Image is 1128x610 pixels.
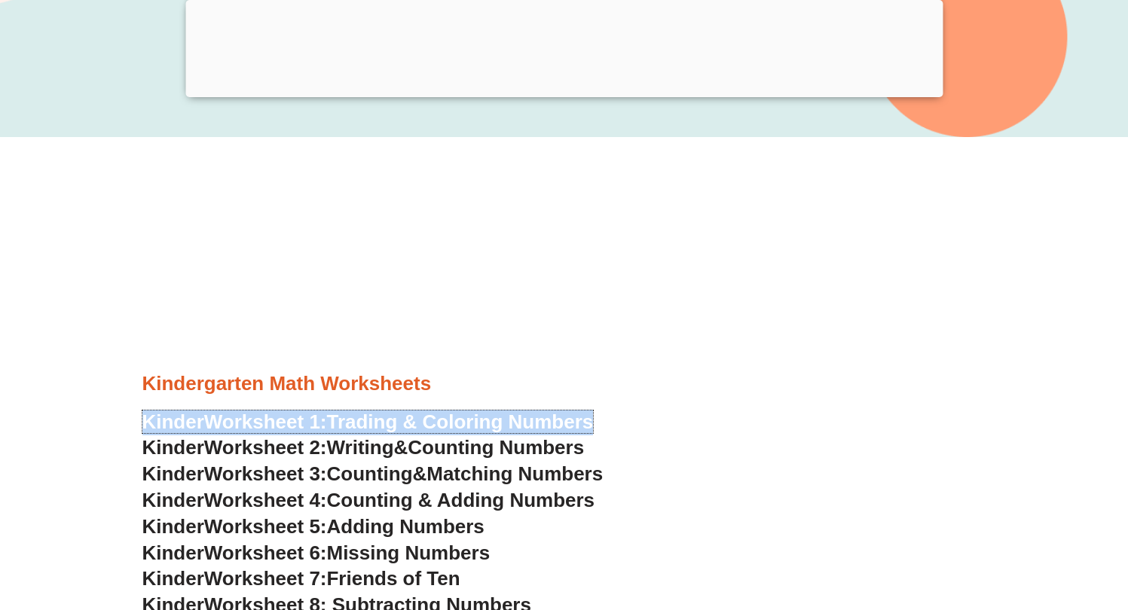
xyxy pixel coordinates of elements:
[142,436,204,459] span: Kinder
[142,515,485,538] a: KinderWorksheet 5:Adding Numbers
[870,440,1128,610] div: Widget de chat
[142,410,594,433] a: KinderWorksheet 1:Trading & Coloring Numbers
[142,371,986,397] h3: Kindergarten Math Worksheets
[142,541,491,564] a: KinderWorksheet 6:Missing Numbers
[204,410,327,433] span: Worksheet 1:
[426,462,603,485] span: Matching Numbers
[142,462,604,485] a: KinderWorksheet 3:Counting&Matching Numbers
[142,489,204,511] span: Kinder
[142,160,986,371] iframe: Advertisement
[142,567,460,590] a: KinderWorksheet 7:Friends of Ten
[142,462,204,485] span: Kinder
[870,440,1128,610] iframe: Chat Widget
[327,541,491,564] span: Missing Numbers
[327,410,594,433] span: Trading & Coloring Numbers
[327,436,394,459] span: Writing
[204,462,327,485] span: Worksheet 3:
[204,567,327,590] span: Worksheet 7:
[204,489,327,511] span: Worksheet 4:
[142,489,595,511] a: KinderWorksheet 4:Counting & Adding Numbers
[142,515,204,538] span: Kinder
[142,541,204,564] span: Kinder
[327,489,595,511] span: Counting & Adding Numbers
[327,567,460,590] span: Friends of Ten
[142,436,585,459] a: KinderWorksheet 2:Writing&Counting Numbers
[327,462,413,485] span: Counting
[204,541,327,564] span: Worksheet 6:
[327,515,485,538] span: Adding Numbers
[142,567,204,590] span: Kinder
[204,436,327,459] span: Worksheet 2:
[142,410,204,433] span: Kinder
[408,436,584,459] span: Counting Numbers
[204,515,327,538] span: Worksheet 5:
